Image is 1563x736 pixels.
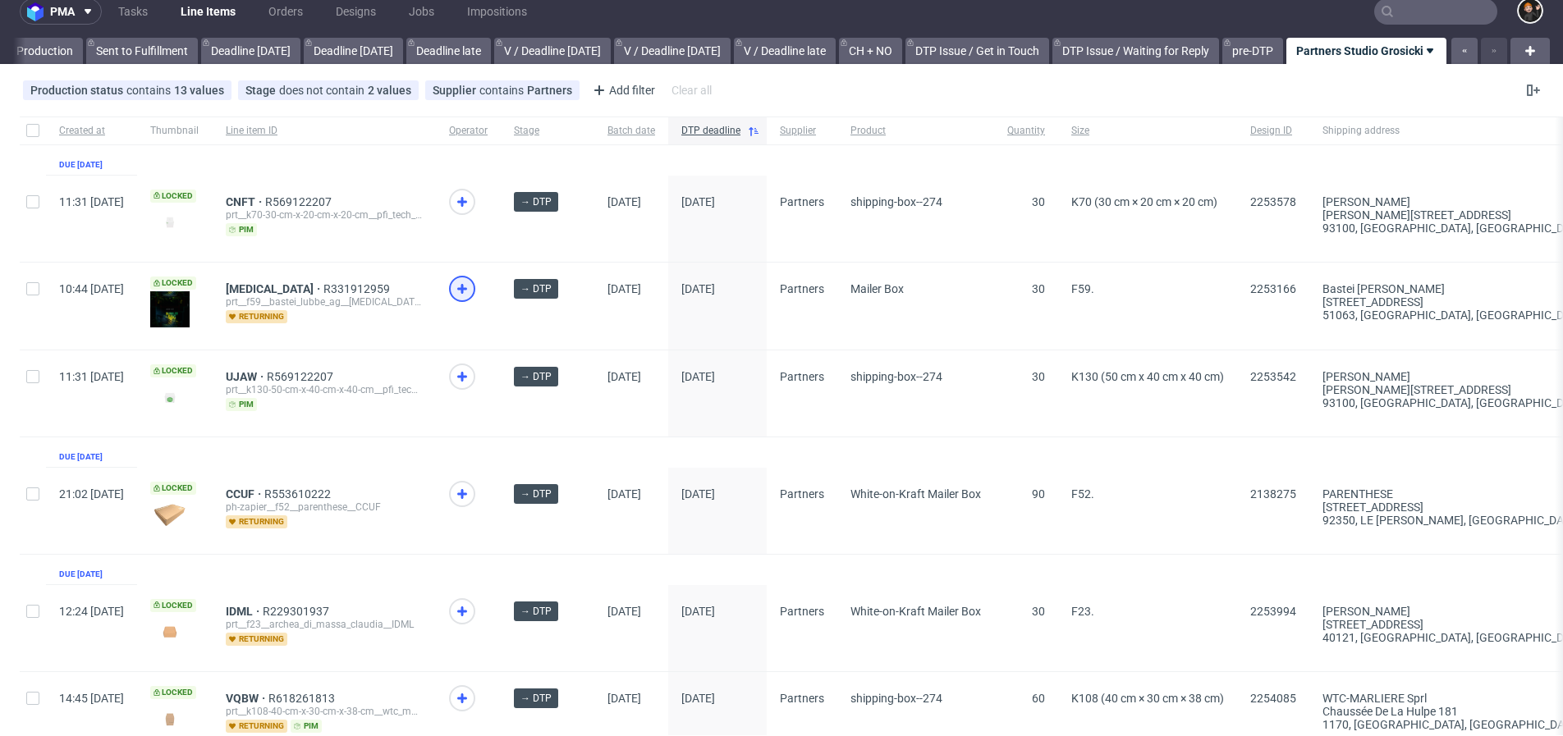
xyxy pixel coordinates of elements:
[59,124,124,138] span: Created at
[267,370,337,383] a: R569122207
[226,282,323,295] a: [MEDICAL_DATA]
[681,370,715,383] span: [DATE]
[59,487,124,501] span: 21:02 [DATE]
[150,386,190,409] img: version_two_editor_design
[226,223,257,236] span: pim
[150,482,196,495] span: Locked
[265,195,335,208] a: R569122207
[226,515,287,528] span: returning
[850,605,981,618] span: White-on-Kraft Mailer Box
[226,383,423,396] div: prt__k130-50-cm-x-40-cm-x-40-cm__pfi_tech_s_r_l__UJAW
[150,686,196,699] span: Locked
[780,282,824,295] span: Partners
[1250,370,1296,383] span: 2253542
[59,692,124,705] span: 14:45 [DATE]
[226,618,423,631] div: prt__f23__archea_di_massa_claudia__IDML
[226,605,263,618] a: IDML
[226,720,287,733] span: returning
[433,84,479,97] span: Supplier
[1071,692,1224,705] span: K108 (40 cm × 30 cm × 38 cm)
[304,38,403,64] a: Deadline [DATE]
[1250,692,1296,705] span: 2254085
[226,705,423,718] div: prt__k108-40-cm-x-30-cm-x-38-cm__wtc_marliere_sprl__VQBW
[30,84,126,97] span: Production status
[780,487,824,501] span: Partners
[1250,605,1296,618] span: 2253994
[668,79,715,102] div: Clear all
[681,692,715,705] span: [DATE]
[520,487,552,501] span: → DTP
[479,84,527,97] span: contains
[150,504,190,526] img: version_two_editor_design
[850,487,981,501] span: White-on-Kraft Mailer Box
[1071,370,1224,383] span: K130 (50 cm x 40 cm x 40 cm)
[150,211,190,233] img: version_two_editor_design
[1250,195,1296,208] span: 2253578
[264,487,334,501] a: R553610222
[226,295,423,309] div: prt__f59__bastei_lubbe_ag__[MEDICAL_DATA]
[59,450,103,464] div: Due [DATE]
[850,370,942,383] span: shipping-box--274
[1032,282,1045,295] span: 30
[226,310,287,323] span: returning
[607,195,641,208] span: [DATE]
[607,370,641,383] span: [DATE]
[780,195,824,208] span: Partners
[607,282,641,295] span: [DATE]
[86,38,198,64] a: Sent to Fulfillment
[1032,370,1045,383] span: 30
[1250,487,1296,501] span: 2138275
[681,605,715,618] span: [DATE]
[291,720,322,733] span: pim
[1071,605,1094,618] span: F23.
[607,487,641,501] span: [DATE]
[780,370,824,383] span: Partners
[780,124,824,138] span: Supplier
[1071,124,1224,138] span: Size
[368,84,411,97] div: 2 values
[1071,282,1094,295] span: F59.
[586,77,658,103] div: Add filter
[1222,38,1283,64] a: pre-DTP
[263,605,332,618] a: R229301937
[226,487,264,501] span: CCUF
[850,692,942,705] span: shipping-box--274
[226,501,423,514] div: ph-zapier__f52__parenthese__CCUF
[1250,124,1296,138] span: Design ID
[201,38,300,64] a: Deadline [DATE]
[607,124,655,138] span: Batch date
[59,158,103,171] div: Due [DATE]
[226,208,423,222] div: prt__k70-30-cm-x-20-cm-x-20-cm__pfi_tech_s_r_l__CNFT
[59,195,124,208] span: 11:31 [DATE]
[268,692,338,705] a: R618261813
[449,124,488,138] span: Operator
[245,84,279,97] span: Stage
[226,633,287,646] span: returning
[50,6,75,17] span: pma
[150,599,196,612] span: Locked
[1032,692,1045,705] span: 60
[150,190,196,203] span: Locked
[150,291,190,327] img: version_two_editor_design.png
[226,692,268,705] span: VQBW
[520,281,552,296] span: → DTP
[59,568,103,581] div: Due [DATE]
[681,124,740,138] span: DTP deadline
[323,282,393,295] a: R331912959
[681,195,715,208] span: [DATE]
[839,38,902,64] a: CH + NO
[150,364,196,377] span: Locked
[850,195,942,208] span: shipping-box--274
[850,124,981,138] span: Product
[850,282,904,295] span: Mailer Box
[520,691,552,706] span: → DTP
[126,84,174,97] span: contains
[150,277,196,290] span: Locked
[226,370,267,383] a: UJAW
[1071,487,1094,501] span: F52.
